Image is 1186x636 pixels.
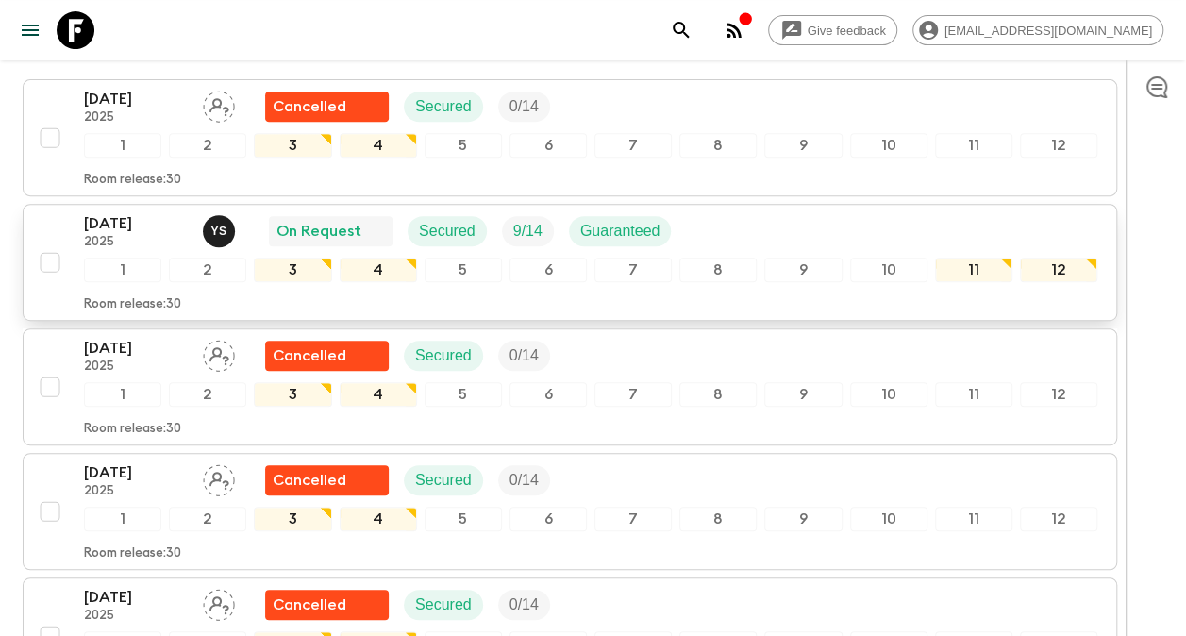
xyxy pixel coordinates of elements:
div: 2 [169,507,246,531]
div: Trip Fill [498,92,550,122]
p: 2025 [84,110,188,126]
p: Room release: 30 [84,422,181,437]
div: 10 [850,133,927,158]
div: Trip Fill [498,465,550,495]
div: 12 [1020,258,1097,282]
div: 4 [340,507,417,531]
p: 0 / 14 [509,95,539,118]
div: 5 [425,258,502,282]
div: Secured [404,92,483,122]
p: Secured [419,220,476,243]
p: [DATE] [84,212,188,235]
p: 0 / 14 [509,469,539,492]
div: 2 [169,258,246,282]
p: [DATE] [84,88,188,110]
div: 3 [254,507,331,531]
p: 0 / 14 [509,344,539,367]
p: Room release: 30 [84,173,181,188]
div: Trip Fill [498,341,550,371]
div: 5 [425,507,502,531]
div: Trip Fill [502,216,554,246]
div: 7 [594,507,672,531]
p: Room release: 30 [84,546,181,561]
div: 9 [764,382,842,407]
div: Flash Pack cancellation [265,465,389,495]
div: 8 [679,507,757,531]
div: 1 [84,507,161,531]
div: 7 [594,382,672,407]
div: Flash Pack cancellation [265,341,389,371]
button: search adventures [662,11,700,49]
button: [DATE]2025Assign pack leaderFlash Pack cancellationSecuredTrip Fill123456789101112Room release:30 [23,79,1117,196]
p: [DATE] [84,337,188,360]
button: menu [11,11,49,49]
p: 2025 [84,609,188,624]
p: 0 / 14 [509,594,539,616]
div: 11 [935,133,1012,158]
button: [DATE]2025Assign pack leaderFlash Pack cancellationSecuredTrip Fill123456789101112Room release:30 [23,328,1117,445]
div: 6 [509,258,587,282]
p: Cancelled [273,469,346,492]
div: 5 [425,382,502,407]
div: Secured [408,216,487,246]
span: Give feedback [797,24,896,38]
span: Assign pack leader [203,96,235,111]
div: 8 [679,382,757,407]
div: 6 [509,133,587,158]
p: 2025 [84,360,188,375]
div: Trip Fill [498,590,550,620]
a: Give feedback [768,15,897,45]
div: 3 [254,133,331,158]
div: 10 [850,382,927,407]
span: Assign pack leader [203,470,235,485]
p: [DATE] [84,461,188,484]
div: 4 [340,382,417,407]
p: Secured [415,469,472,492]
p: On Request [276,220,361,243]
p: 2025 [84,235,188,250]
div: Flash Pack cancellation [265,590,389,620]
p: Y S [210,224,226,239]
p: Cancelled [273,344,346,367]
button: [DATE]2025Yashvardhan Singh ShekhawatOn RequestSecuredTrip FillGuaranteed123456789101112Room rele... [23,204,1117,321]
div: 9 [764,258,842,282]
div: 11 [935,507,1012,531]
div: 2 [169,382,246,407]
p: Secured [415,95,472,118]
p: Room release: 30 [84,297,181,312]
div: 7 [594,258,672,282]
div: 11 [935,382,1012,407]
p: Cancelled [273,95,346,118]
div: 3 [254,258,331,282]
p: Secured [415,344,472,367]
div: 1 [84,133,161,158]
div: 10 [850,507,927,531]
div: 9 [764,507,842,531]
div: 4 [340,133,417,158]
span: Assign pack leader [203,594,235,610]
div: 8 [679,258,757,282]
div: 6 [509,382,587,407]
div: Flash Pack cancellation [265,92,389,122]
p: Guaranteed [580,220,660,243]
div: 9 [764,133,842,158]
div: [EMAIL_ADDRESS][DOMAIN_NAME] [912,15,1163,45]
div: 5 [425,133,502,158]
div: 6 [509,507,587,531]
span: [EMAIL_ADDRESS][DOMAIN_NAME] [934,24,1162,38]
p: [DATE] [84,586,188,609]
span: Assign pack leader [203,345,235,360]
div: Secured [404,590,483,620]
div: 10 [850,258,927,282]
button: YS [203,215,239,247]
p: 9 / 14 [513,220,543,243]
div: 1 [84,382,161,407]
div: 3 [254,382,331,407]
div: Secured [404,341,483,371]
div: 12 [1020,382,1097,407]
div: 11 [935,258,1012,282]
div: 4 [340,258,417,282]
p: 2025 [84,484,188,499]
button: [DATE]2025Assign pack leaderFlash Pack cancellationSecuredTrip Fill123456789101112Room release:30 [23,453,1117,570]
div: 2 [169,133,246,158]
